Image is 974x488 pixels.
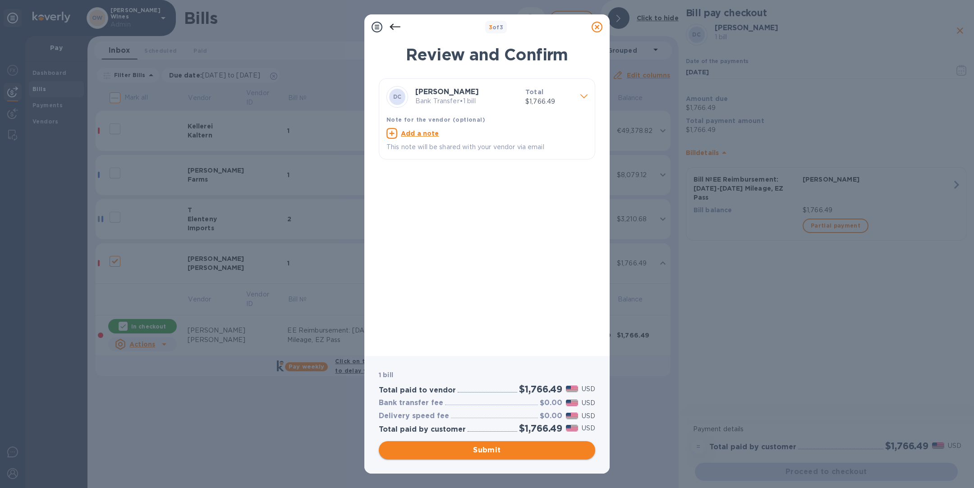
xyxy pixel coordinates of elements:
[582,424,595,433] p: USD
[379,425,466,434] h3: Total paid by customer
[379,441,595,459] button: Submit
[519,423,562,434] h2: $1,766.49
[386,142,588,152] p: This note will be shared with your vendor via email
[386,445,588,456] span: Submit
[489,24,504,31] b: of 3
[566,413,578,419] img: USD
[401,130,439,137] u: Add a note
[582,411,595,421] p: USD
[386,116,485,123] b: Note for the vendor (optional)
[379,45,595,64] h1: Review and Confirm
[540,399,562,407] h3: $0.00
[386,86,588,152] div: DC[PERSON_NAME]Bank Transfer•1 billTotal$1,766.49Note for the vendor (optional)Add a noteThis not...
[582,398,595,408] p: USD
[566,400,578,406] img: USD
[525,88,543,96] b: Total
[379,412,449,420] h3: Delivery speed fee
[519,383,562,395] h2: $1,766.49
[540,412,562,420] h3: $0.00
[566,425,578,431] img: USD
[415,87,479,96] b: [PERSON_NAME]
[582,384,595,394] p: USD
[489,24,492,31] span: 3
[415,96,518,106] p: Bank Transfer • 1 bill
[379,371,393,379] b: 1 bill
[525,97,573,106] p: $1,766.49
[393,93,402,100] b: DC
[566,386,578,392] img: USD
[379,386,456,395] h3: Total paid to vendor
[379,399,443,407] h3: Bank transfer fee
